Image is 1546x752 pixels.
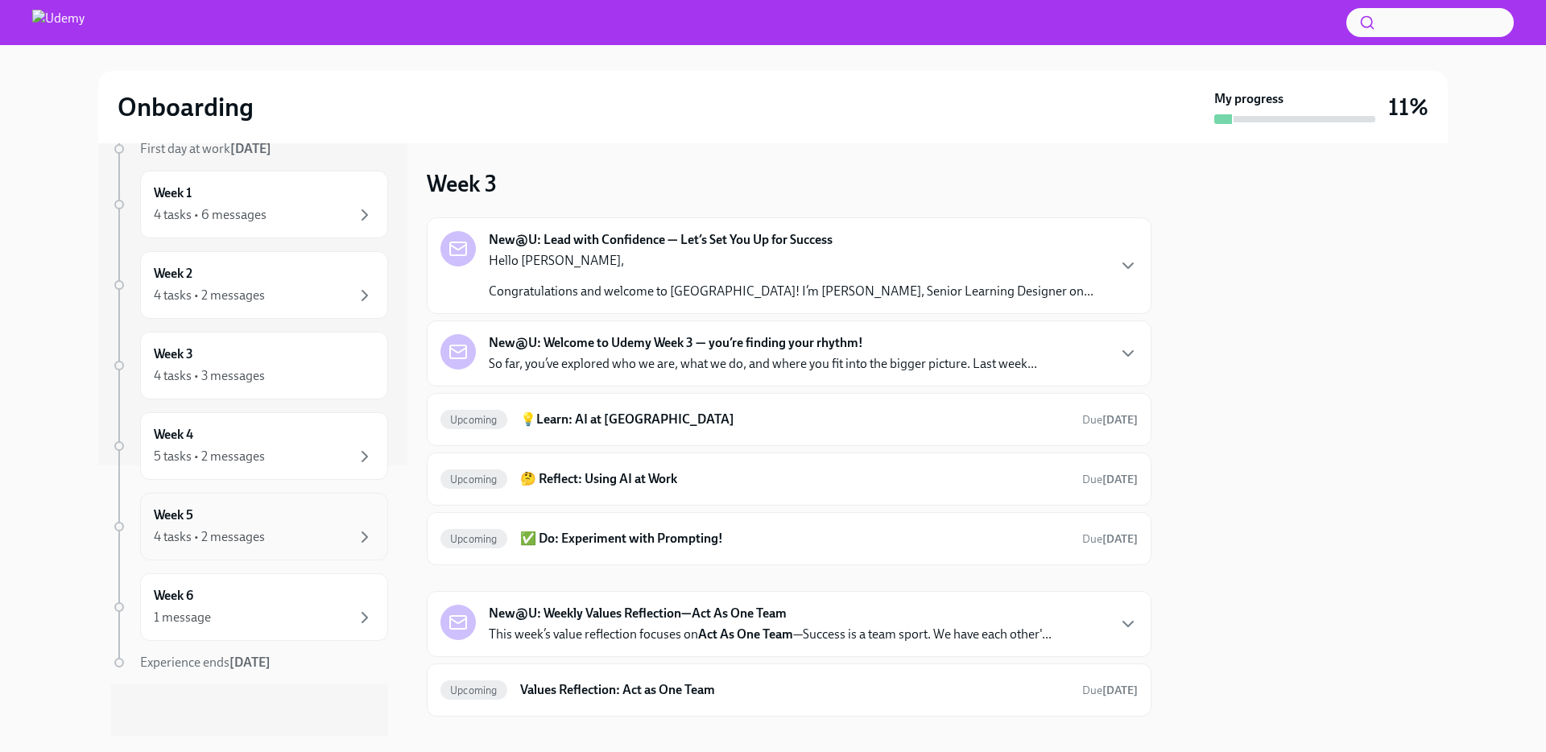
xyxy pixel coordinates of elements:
h6: Week 2 [154,265,192,283]
span: First day at work [140,141,271,156]
strong: [DATE] [1102,532,1138,546]
span: Due [1082,532,1138,546]
strong: My progress [1214,90,1284,108]
a: Week 61 message [111,573,388,641]
p: So far, you’ve explored who we are, what we do, and where you fit into the bigger picture. Last w... [489,355,1037,373]
strong: New@U: Weekly Values Reflection—Act As One Team [489,605,787,622]
span: November 11th, 2025 08:00 [1082,683,1138,698]
h6: Week 1 [154,184,192,202]
span: November 8th, 2025 08:00 [1082,412,1138,428]
a: Week 14 tasks • 6 messages [111,171,388,238]
h6: 💡Learn: AI at [GEOGRAPHIC_DATA] [520,411,1069,428]
a: Week 34 tasks • 3 messages [111,332,388,399]
p: Hello [PERSON_NAME], [489,252,1093,270]
h6: Week 5 [154,506,193,524]
img: Udemy [32,10,85,35]
span: Experience ends [140,655,271,670]
a: Upcoming🤔 Reflect: Using AI at WorkDue[DATE] [440,466,1138,492]
div: 4 tasks • 2 messages [154,287,265,304]
div: 1 message [154,609,211,626]
a: First day at work[DATE] [111,140,388,158]
strong: [DATE] [1102,473,1138,486]
h3: 11% [1388,93,1428,122]
h6: 🤔 Reflect: Using AI at Work [520,470,1069,488]
a: UpcomingValues Reflection: Act as One TeamDue[DATE] [440,677,1138,703]
h3: Week 3 [427,169,497,198]
h6: Week 3 [154,345,193,363]
a: Upcoming✅ Do: Experiment with Prompting!Due[DATE] [440,526,1138,552]
strong: New@U: Welcome to Udemy Week 3 — you’re finding your rhythm! [489,334,863,352]
h6: Week 6 [154,587,193,605]
h6: ✅ Do: Experiment with Prompting! [520,530,1069,547]
div: 4 tasks • 3 messages [154,367,265,385]
p: This week’s value reflection focuses on —Success is a team sport. We have each other'... [489,626,1052,643]
strong: New@U: Lead with Confidence — Let’s Set You Up for Success [489,231,833,249]
span: November 8th, 2025 08:00 [1082,531,1138,547]
span: Upcoming [440,684,507,696]
a: Week 24 tasks • 2 messages [111,251,388,319]
div: 4 tasks • 2 messages [154,528,265,546]
span: Due [1082,684,1138,697]
strong: [DATE] [1102,684,1138,697]
h6: Values Reflection: Act as One Team [520,681,1069,699]
div: 4 tasks • 6 messages [154,206,267,224]
div: 5 tasks • 2 messages [154,448,265,465]
strong: [DATE] [230,141,271,156]
span: November 8th, 2025 08:00 [1082,472,1138,487]
a: Week 45 tasks • 2 messages [111,412,388,480]
span: Upcoming [440,533,507,545]
strong: [DATE] [229,655,271,670]
span: Due [1082,473,1138,486]
h6: Week 4 [154,426,193,444]
strong: Act As One Team [698,626,793,642]
span: Upcoming [440,473,507,485]
span: Upcoming [440,414,507,426]
span: Due [1082,413,1138,427]
h2: Onboarding [118,91,254,123]
a: Upcoming💡Learn: AI at [GEOGRAPHIC_DATA]Due[DATE] [440,407,1138,432]
p: Congratulations and welcome to [GEOGRAPHIC_DATA]! I’m [PERSON_NAME], Senior Learning Designer on... [489,283,1093,300]
strong: [DATE] [1102,413,1138,427]
a: Week 54 tasks • 2 messages [111,493,388,560]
